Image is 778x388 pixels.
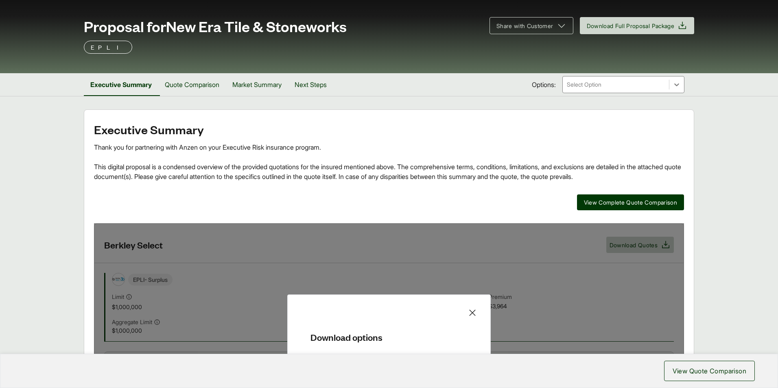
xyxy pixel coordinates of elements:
label: Include quote comparison [310,353,397,363]
button: Quote Comparison [158,73,226,96]
span: Share with Customer [496,22,553,30]
button: Next Steps [288,73,333,96]
button: View Complete Quote Comparison [577,194,684,210]
button: Executive Summary [84,73,158,96]
span: View Complete Quote Comparison [584,198,677,207]
span: Proposal for New Era Tile & Stoneworks [84,18,347,34]
span: View Quote Comparison [673,366,746,376]
h5: Download options [301,318,477,343]
p: EPLI [91,42,125,52]
span: Download Full Proposal Package [587,22,675,30]
button: View Quote Comparison [664,361,755,381]
button: Download Full Proposal Package [580,17,695,34]
button: Market Summary [226,73,288,96]
h2: Executive Summary [94,123,684,136]
span: Options: [532,80,556,89]
button: Share with Customer [490,17,573,34]
div: Thank you for partnering with Anzen on your Executive Risk insurance program. This digital propos... [94,142,684,181]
